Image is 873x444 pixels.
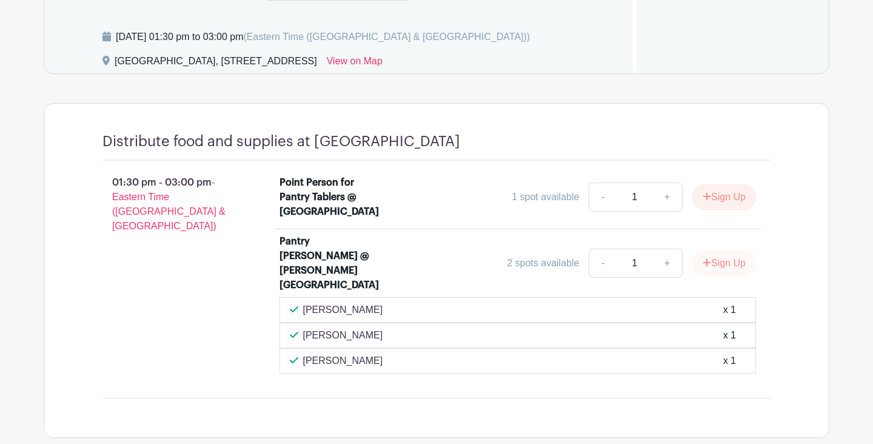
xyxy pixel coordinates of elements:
div: x 1 [723,328,736,343]
div: Pantry [PERSON_NAME] @ [PERSON_NAME][GEOGRAPHIC_DATA] [279,234,384,292]
a: + [652,183,683,212]
p: 01:30 pm - 03:00 pm [83,170,260,238]
div: 2 spots available [507,256,579,271]
div: x 1 [723,303,736,317]
div: [GEOGRAPHIC_DATA], [STREET_ADDRESS] [115,54,317,73]
span: (Eastern Time ([GEOGRAPHIC_DATA] & [GEOGRAPHIC_DATA])) [243,32,530,42]
p: [PERSON_NAME] [303,303,383,317]
a: - [589,249,617,278]
div: Point Person for Pantry Tablers @ [GEOGRAPHIC_DATA] [279,175,384,219]
h4: Distribute food and supplies at [GEOGRAPHIC_DATA] [102,133,460,150]
p: [PERSON_NAME] [303,328,383,343]
a: - [589,183,617,212]
div: x 1 [723,354,736,368]
div: [DATE] 01:30 pm to 03:00 pm [116,30,530,44]
div: 1 spot available [512,190,579,204]
button: Sign Up [692,251,756,276]
a: View on Map [327,54,383,73]
button: Sign Up [692,184,756,210]
a: + [652,249,683,278]
p: [PERSON_NAME] [303,354,383,368]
